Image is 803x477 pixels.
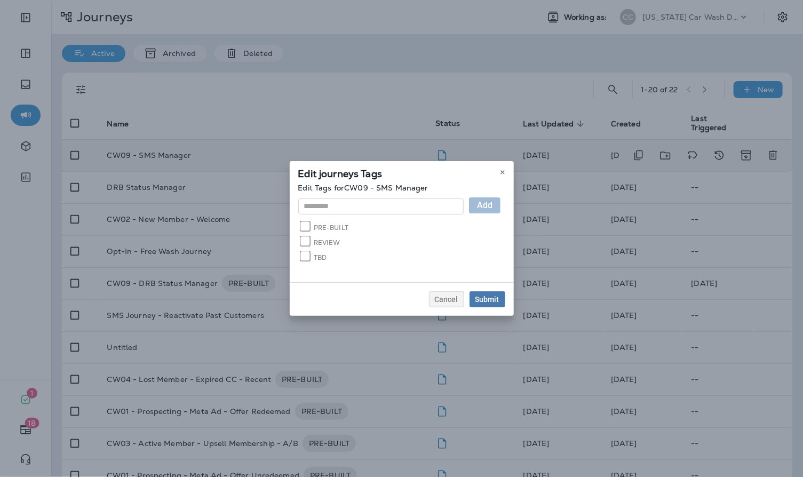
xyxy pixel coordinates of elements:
[435,296,458,303] span: Cancel
[470,291,505,307] button: Submit
[301,236,340,247] label: REVIEW
[298,184,505,192] p: Edit Tags for CW09 - SMS Manager
[290,161,514,184] div: Edit journeys Tags
[429,291,464,307] button: Cancel
[469,197,500,213] button: Add
[301,221,349,232] label: PRE-BUILT
[301,251,327,262] label: TBD
[477,201,492,210] span: Add
[299,251,310,261] input: TBD
[299,236,310,247] input: REVIEW
[299,221,310,232] input: PRE-BUILT
[475,296,499,303] div: Submit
